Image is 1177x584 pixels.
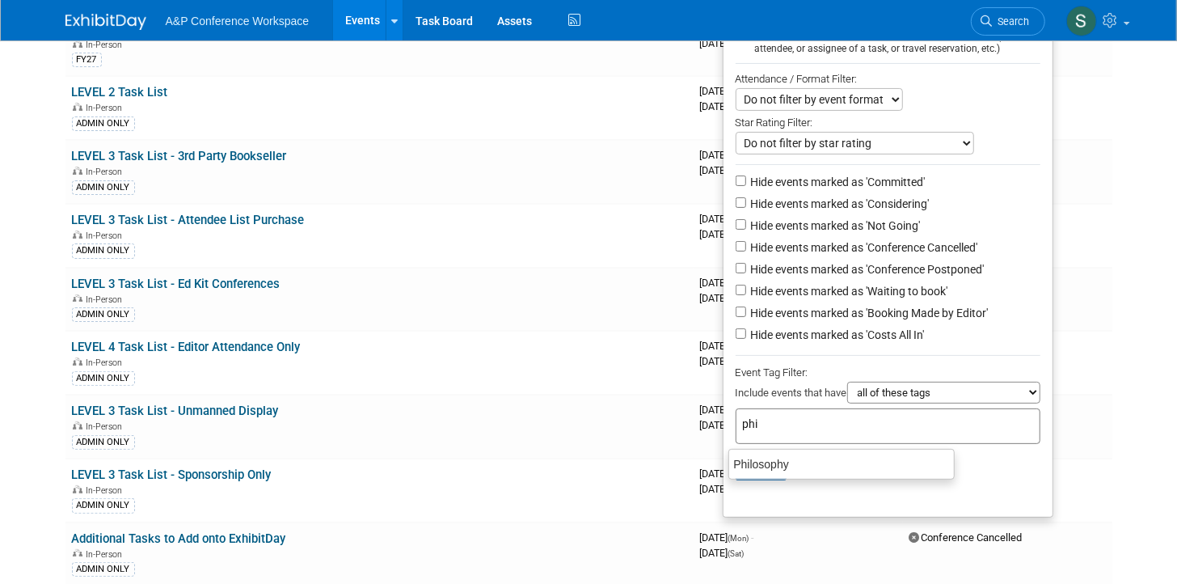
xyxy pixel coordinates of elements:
[72,180,135,195] div: ADMIN ONLY
[72,498,135,513] div: ADMIN ONLY
[748,305,989,321] label: Hide events marked as 'Booking Made by Editor'
[72,340,301,354] a: LEVEL 4 Task List - Editor Attendance Only
[700,149,754,161] span: [DATE]
[700,483,745,495] span: [DATE]
[700,340,754,352] span: [DATE]
[971,7,1045,36] a: Search
[73,549,82,557] img: In-Person Event
[736,363,1040,382] div: Event Tag Filter:
[728,534,749,543] span: (Mon)
[166,15,310,28] span: A&P Conference Workspace
[73,294,82,303] img: In-Person Event
[748,239,978,256] label: Hide events marked as 'Conference Cancelled'
[86,103,128,113] span: In-Person
[73,421,82,430] img: In-Person Event
[700,531,754,544] span: [DATE]
[700,37,745,49] span: [DATE]
[700,100,745,112] span: [DATE]
[748,261,985,277] label: Hide events marked as 'Conference Postponed'
[72,468,272,482] a: LEVEL 3 Task List - Sponsorship Only
[909,531,1023,544] span: Conference Cancelled
[72,53,102,67] div: FY27
[73,40,82,48] img: In-Person Event
[73,358,82,366] img: In-Person Event
[72,116,135,131] div: ADMIN ONLY
[729,454,954,475] div: Philosophy
[736,111,1040,132] div: Star Rating Filter:
[700,85,754,97] span: [DATE]
[700,355,745,367] span: [DATE]
[72,307,135,322] div: ADMIN ONLY
[73,103,82,111] img: In-Person Event
[72,371,135,386] div: ADMIN ONLY
[700,164,745,176] span: [DATE]
[86,294,128,305] span: In-Person
[86,231,128,241] span: In-Person
[748,174,926,190] label: Hide events marked as 'Committed'
[736,382,1040,408] div: Include events that have
[700,277,754,289] span: [DATE]
[65,14,146,30] img: ExhibitDay
[993,15,1030,28] span: Search
[86,549,128,560] span: In-Person
[748,218,921,234] label: Hide events marked as 'Not Going'
[752,531,754,544] span: -
[1066,6,1097,36] img: Sophia Hettler
[748,196,930,212] label: Hide events marked as 'Considering'
[700,404,754,416] span: [DATE]
[700,228,745,240] span: [DATE]
[700,292,745,304] span: [DATE]
[86,40,128,50] span: In-Person
[72,531,286,546] a: Additional Tasks to Add onto ExhibitDay
[72,149,287,163] a: LEVEL 3 Task List - 3rd Party Bookseller
[736,70,1040,88] div: Attendance / Format Filter:
[700,213,754,225] span: [DATE]
[73,167,82,175] img: In-Person Event
[72,85,168,99] a: LEVEL 2 Task List
[73,231,82,239] img: In-Person Event
[86,485,128,496] span: In-Person
[86,167,128,177] span: In-Person
[743,416,969,432] input: Type tag and hit enter
[72,435,135,450] div: ADMIN ONLY
[728,549,745,558] span: (Sat)
[72,213,305,227] a: LEVEL 3 Task List - Attendee List Purchase
[72,277,281,291] a: LEVEL 3 Task List - Ed Kit Conferences
[72,243,135,258] div: ADMIN ONLY
[736,31,1040,55] div: Only show events that either I created, or I am tagged in (as attendee, or assignee of a task, or...
[748,283,948,299] label: Hide events marked as 'Waiting to book'
[748,327,925,343] label: Hide events marked as 'Costs All In'
[86,358,128,368] span: In-Person
[72,562,135,577] div: ADMIN ONLY
[700,419,745,431] span: [DATE]
[700,468,754,480] span: [DATE]
[86,421,128,432] span: In-Person
[72,404,279,418] a: LEVEL 3 Task List - Unmanned Display
[700,547,745,559] span: [DATE]
[73,485,82,493] img: In-Person Event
